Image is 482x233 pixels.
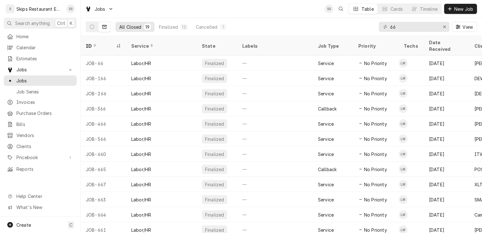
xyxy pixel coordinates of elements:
[404,43,419,49] div: Techs
[204,212,225,218] div: Finalized
[318,136,334,142] div: Service
[399,74,408,83] div: LM
[242,43,308,49] div: Labels
[16,154,64,161] span: Pricebook
[16,88,73,95] span: Job Series
[131,136,151,142] div: Labor/HR
[318,212,334,218] div: Service
[159,24,178,30] div: Finalized
[131,212,151,218] div: Labor/HR
[439,22,450,32] button: Erase input
[204,166,225,173] div: Finalized
[237,56,313,71] div: —
[364,121,387,127] span: No Priority
[364,136,387,142] span: No Priority
[131,60,151,67] div: Labor/HR
[131,166,151,173] div: Labor/HR
[336,4,346,14] button: Open search
[204,151,225,158] div: Finalized
[81,86,126,101] div: JOB-266
[364,105,387,112] span: No Priority
[16,143,73,150] span: Clients
[325,4,333,13] div: Shan Skipper's Avatar
[4,64,77,75] a: Go to Jobs
[66,4,75,13] div: Shan Skipper's Avatar
[399,59,408,68] div: LM
[81,177,126,192] div: JOB-667
[424,101,469,116] div: [DATE]
[424,86,469,101] div: [DATE]
[131,90,151,97] div: Labor/HR
[399,59,408,68] div: Longino Monroe's Avatar
[81,56,126,71] div: JOB-66
[399,104,408,113] div: LM
[204,136,225,142] div: Finalized
[119,24,142,30] div: All Closed
[364,196,387,203] span: No Priority
[16,33,73,40] span: Home
[81,101,126,116] div: JOB-366
[182,24,186,30] div: 18
[4,164,77,174] a: Reports
[86,43,115,49] div: ID
[4,75,77,86] a: Jobs
[4,18,77,29] button: Search anythingCtrlK
[391,6,403,12] div: Cards
[204,121,225,127] div: Finalized
[81,192,126,207] div: JOB-663
[196,24,217,30] div: Cancelled
[361,6,374,12] div: Table
[424,56,469,71] div: [DATE]
[16,121,73,128] span: Bills
[4,97,77,107] a: Invoices
[399,89,408,98] div: Longino Monroe's Avatar
[424,131,469,146] div: [DATE]
[318,151,334,158] div: Service
[318,60,334,67] div: Service
[81,71,126,86] div: JOB-166
[452,22,477,32] button: View
[16,99,73,105] span: Invoices
[4,119,77,129] a: Bills
[221,24,225,30] div: 1
[66,4,75,13] div: SS
[204,105,225,112] div: Finalized
[399,195,408,204] div: Longino Monroe's Avatar
[131,196,151,203] div: Labor/HR
[4,130,77,140] a: Vendors
[4,31,77,42] a: Home
[424,192,469,207] div: [DATE]
[237,146,313,162] div: —
[399,210,408,219] div: Longino Monroe's Avatar
[237,192,313,207] div: —
[364,181,387,188] span: No Priority
[145,24,150,30] div: 19
[399,134,408,143] div: LM
[6,4,15,13] div: S
[131,121,151,127] div: Labor/HR
[424,177,469,192] div: [DATE]
[81,116,126,131] div: JOB-466
[424,146,469,162] div: [DATE]
[15,20,50,27] span: Search anything
[81,207,126,222] div: JOB-664
[81,146,126,162] div: JOB-660
[424,162,469,177] div: [DATE]
[4,152,77,163] a: Go to Pricebook
[318,121,334,127] div: Service
[16,132,73,139] span: Vendors
[4,53,77,64] a: Estimates
[325,4,333,13] div: SS
[16,66,64,73] span: Jobs
[237,162,313,177] div: —
[131,151,151,158] div: Labor/HR
[16,166,73,172] span: Reports
[424,116,469,131] div: [DATE]
[16,204,73,211] span: What's New
[95,6,105,12] span: Jobs
[390,22,438,32] input: Keyword search
[318,105,337,112] div: Callback
[16,44,73,51] span: Calendar
[237,177,313,192] div: —
[16,222,31,228] span: Create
